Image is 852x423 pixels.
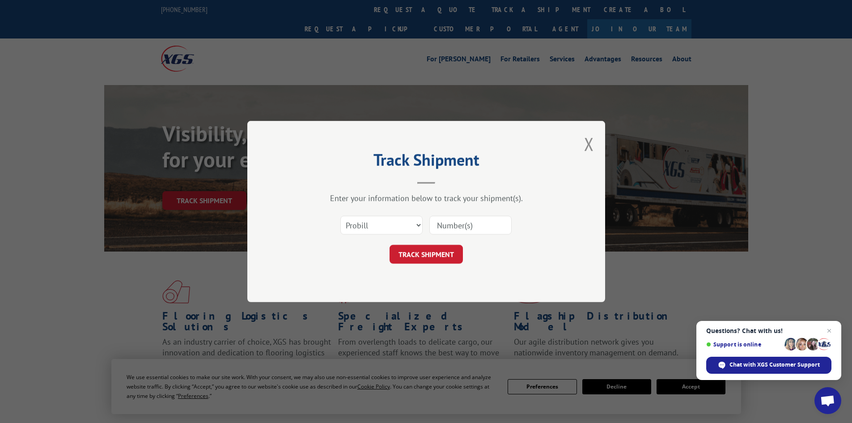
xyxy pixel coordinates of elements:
[429,216,512,235] input: Number(s)
[814,387,841,414] div: Open chat
[706,327,831,334] span: Questions? Chat with us!
[292,154,560,171] h2: Track Shipment
[292,193,560,203] div: Enter your information below to track your shipment(s).
[390,245,463,264] button: TRACK SHIPMENT
[729,361,820,369] span: Chat with XGS Customer Support
[706,341,781,348] span: Support is online
[584,132,594,156] button: Close modal
[824,325,835,336] span: Close chat
[706,357,831,374] div: Chat with XGS Customer Support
